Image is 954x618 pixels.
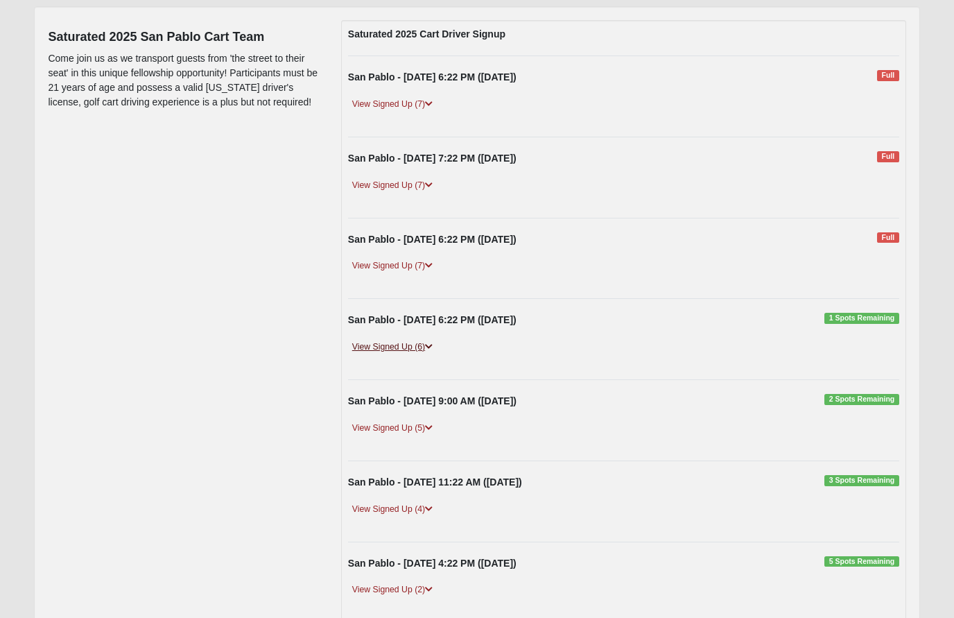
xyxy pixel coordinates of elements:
[348,477,522,488] strong: San Pablo - [DATE] 11:22 AM ([DATE])
[348,97,437,112] a: View Signed Up (7)
[824,475,899,486] span: 3 Spots Remaining
[348,153,517,164] strong: San Pablo - [DATE] 7:22 PM ([DATE])
[348,395,517,406] strong: San Pablo - [DATE] 9:00 AM ([DATE])
[824,556,899,567] span: 5 Spots Remaining
[348,314,517,325] strong: San Pablo - [DATE] 6:22 PM ([DATE])
[877,70,899,81] span: Full
[824,394,899,405] span: 2 Spots Remaining
[348,421,437,436] a: View Signed Up (5)
[348,234,517,245] strong: San Pablo - [DATE] 6:22 PM ([DATE])
[348,340,437,354] a: View Signed Up (6)
[824,313,899,324] span: 1 Spots Remaining
[348,558,517,569] strong: San Pablo - [DATE] 4:22 PM ([DATE])
[348,71,517,83] strong: San Pablo - [DATE] 6:22 PM ([DATE])
[877,232,899,243] span: Full
[48,51,320,110] p: Come join us as we transport guests from 'the street to their seat' in this unique fellowship opp...
[348,583,437,597] a: View Signed Up (2)
[877,151,899,162] span: Full
[348,259,437,273] a: View Signed Up (7)
[348,28,505,40] strong: Saturated 2025 Cart Driver Signup
[348,178,437,193] a: View Signed Up (7)
[48,30,320,45] h4: Saturated 2025 San Pablo Cart Team
[348,502,437,517] a: View Signed Up (4)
